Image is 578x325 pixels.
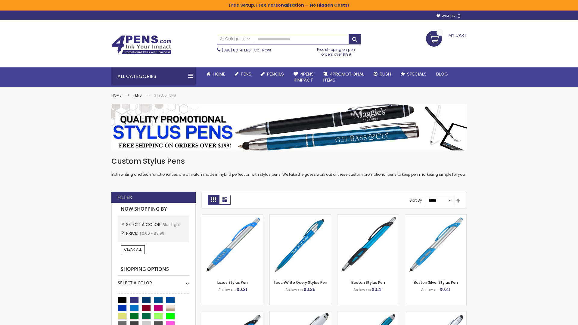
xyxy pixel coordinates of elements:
[421,287,439,292] span: As low as
[289,67,319,87] a: 4Pens4impact
[304,286,315,292] span: $0.35
[285,287,303,292] span: As low as
[202,311,263,316] a: Lexus Metallic Stylus Pen-Blue - Light
[202,215,263,276] img: Lexus Stylus Pen-Blue - Light
[437,14,461,18] a: Wishlist
[294,71,314,83] span: 4Pens 4impact
[436,71,448,77] span: Blog
[273,280,327,285] a: TouchWrite Query Stylus Pen
[267,71,284,77] span: Pencils
[405,215,466,276] img: Boston Silver Stylus Pen-Blue - Light
[118,203,189,215] strong: Now Shopping by
[319,67,369,87] a: 4PROMOTIONALITEMS
[213,71,225,77] span: Home
[111,93,121,98] a: Home
[111,35,172,54] img: 4Pens Custom Pens and Promotional Products
[163,222,180,227] span: Blue Light
[337,215,399,276] img: Boston Stylus Pen-Blue - Light
[118,276,189,286] div: Select A Color
[270,214,331,219] a: TouchWrite Query Stylus Pen-Blue Light
[218,287,236,292] span: As low as
[202,214,263,219] a: Lexus Stylus Pen-Blue - Light
[117,194,132,201] strong: Filter
[353,287,371,292] span: As low as
[111,67,196,85] div: All Categories
[440,286,450,292] span: $0.41
[208,195,219,205] strong: Grid
[241,71,251,77] span: Pens
[369,67,396,81] a: Rush
[230,67,256,81] a: Pens
[133,93,142,98] a: Pens
[351,280,385,285] a: Boston Stylus Pen
[139,231,164,236] span: $0.00 - $9.99
[222,48,271,53] span: - Call Now!
[154,93,176,98] strong: Stylus Pens
[118,263,189,276] strong: Shopping Options
[372,286,383,292] span: $0.41
[237,286,247,292] span: $0.31
[380,71,391,77] span: Rush
[414,280,458,285] a: Boston Silver Stylus Pen
[311,45,362,57] div: Free shipping on pen orders over $199
[270,215,331,276] img: TouchWrite Query Stylus Pen-Blue Light
[217,34,253,44] a: All Categories
[256,67,289,81] a: Pencils
[407,71,427,77] span: Specials
[111,156,467,177] div: Both writing and tech functionalities are a match made in hybrid perfection with stylus pens. We ...
[396,67,431,81] a: Specials
[323,71,364,83] span: 4PROMOTIONAL ITEMS
[222,48,251,53] a: (888) 88-4PENS
[124,247,141,252] span: Clear All
[126,221,163,227] span: Select A Color
[409,198,422,203] label: Sort By
[121,245,145,254] a: Clear All
[111,156,467,166] h1: Custom Stylus Pens
[337,214,399,219] a: Boston Stylus Pen-Blue - Light
[220,36,250,41] span: All Categories
[202,67,230,81] a: Home
[431,67,453,81] a: Blog
[126,230,139,236] span: Price
[270,311,331,316] a: Kimberly Logo Stylus Pens-LT-Blue
[111,104,467,150] img: Stylus Pens
[217,280,248,285] a: Lexus Stylus Pen
[337,311,399,316] a: Lory Metallic Stylus Pen-Blue - Light
[405,311,466,316] a: Silver Cool Grip Stylus Pen-Blue - Light
[405,214,466,219] a: Boston Silver Stylus Pen-Blue - Light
